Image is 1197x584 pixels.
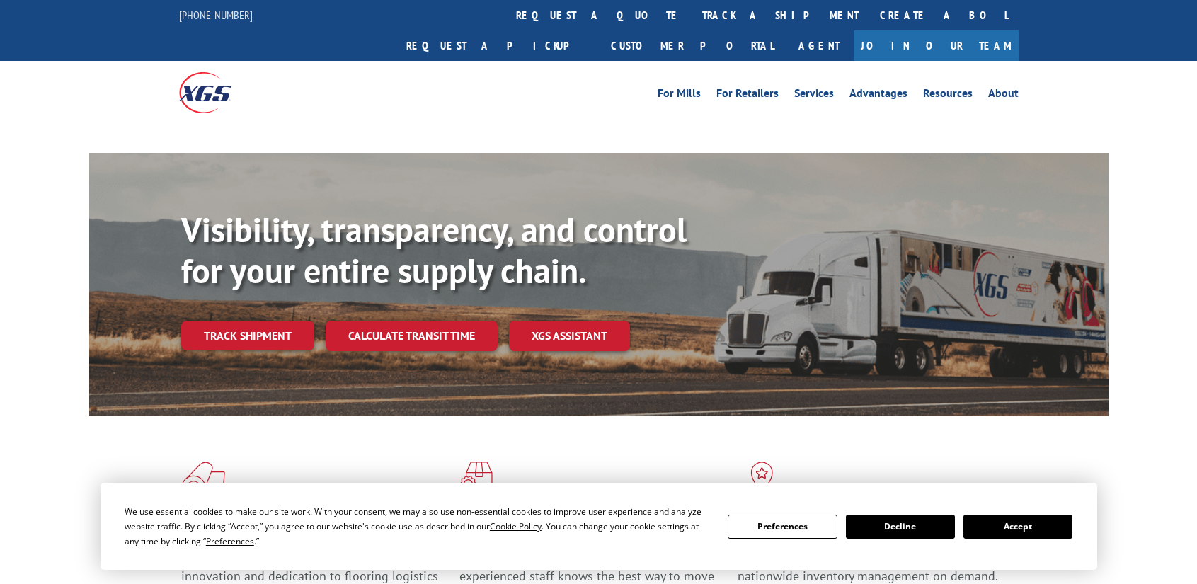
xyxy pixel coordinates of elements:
[206,535,254,547] span: Preferences
[181,462,225,498] img: xgs-icon-total-supply-chain-intelligence-red
[923,88,973,103] a: Resources
[728,515,837,539] button: Preferences
[716,88,779,103] a: For Retailers
[600,30,784,61] a: Customer Portal
[846,515,955,539] button: Decline
[988,88,1019,103] a: About
[326,321,498,351] a: Calculate transit time
[738,462,786,498] img: xgs-icon-flagship-distribution-model-red
[181,207,687,292] b: Visibility, transparency, and control for your entire supply chain.
[459,462,493,498] img: xgs-icon-focused-on-flooring-red
[509,321,630,351] a: XGS ASSISTANT
[658,88,701,103] a: For Mills
[784,30,854,61] a: Agent
[179,8,253,22] a: [PHONE_NUMBER]
[490,520,542,532] span: Cookie Policy
[794,88,834,103] a: Services
[125,504,711,549] div: We use essential cookies to make our site work. With your consent, we may also use non-essential ...
[963,515,1072,539] button: Accept
[396,30,600,61] a: Request a pickup
[101,483,1097,570] div: Cookie Consent Prompt
[854,30,1019,61] a: Join Our Team
[181,321,314,350] a: Track shipment
[849,88,907,103] a: Advantages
